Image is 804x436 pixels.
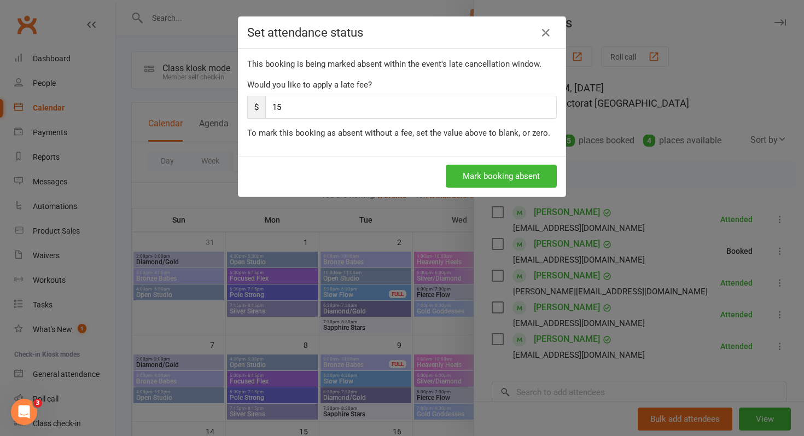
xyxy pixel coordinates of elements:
span: $ [247,96,265,119]
button: Mark booking absent [446,165,557,188]
span: 3 [33,399,42,408]
a: Close [537,24,555,42]
iframe: Intercom live chat [11,399,37,425]
div: Would you like to apply a late fee? [247,78,557,91]
h4: Set attendance status [247,26,557,39]
div: This booking is being marked absent within the event's late cancellation window. [247,57,557,71]
div: To mark this booking as absent without a fee, set the value above to blank, or zero. [247,126,557,139]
